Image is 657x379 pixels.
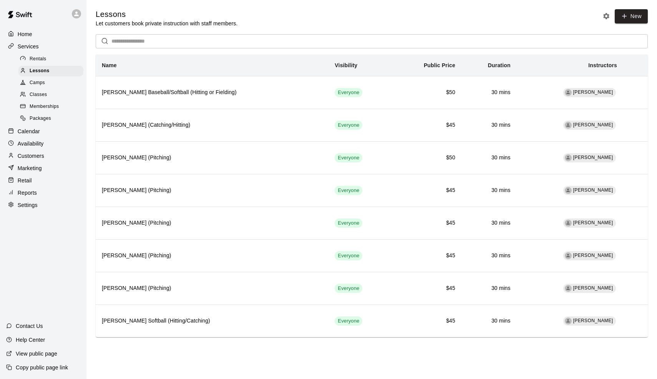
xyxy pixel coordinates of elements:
h6: [PERSON_NAME] (Catching/Hitting) [102,121,322,129]
span: Camps [30,79,45,87]
p: Contact Us [16,322,43,330]
h6: $50 [398,88,455,97]
div: Lessons [18,66,83,76]
h6: [PERSON_NAME] Softball (Hitting/Catching) [102,317,322,325]
h6: 30 mins [468,121,511,129]
h6: 30 mins [468,219,511,227]
span: Everyone [335,318,362,325]
b: Duration [488,62,511,68]
h6: 30 mins [468,154,511,162]
div: This service is visible to all of your customers [335,153,362,162]
span: Everyone [335,252,362,260]
p: View public page [16,350,57,357]
p: Settings [18,201,38,209]
span: [PERSON_NAME] [573,155,613,160]
div: Chris Ingoglia [565,154,572,161]
h6: [PERSON_NAME] Baseball/Softball (Hitting or Fielding) [102,88,322,97]
span: Everyone [335,89,362,96]
div: Evan Webster [565,285,572,292]
span: Lessons [30,67,50,75]
h6: [PERSON_NAME] (Pitching) [102,252,322,260]
b: Visibility [335,62,357,68]
span: [PERSON_NAME] [573,318,613,323]
a: Availability [6,138,80,149]
h6: $45 [398,252,455,260]
span: Memberships [30,103,59,111]
a: Reports [6,187,80,199]
div: Rentals [18,54,83,65]
b: Instructors [588,62,617,68]
span: Everyone [335,285,362,292]
span: Everyone [335,220,362,227]
a: Calendar [6,126,80,137]
div: Leo Seminati [565,89,572,96]
p: Copy public page link [16,364,68,371]
div: Packages [18,113,83,124]
h6: $45 [398,186,455,195]
div: Camps [18,78,83,88]
h6: 30 mins [468,252,511,260]
div: Jess Detrick [565,318,572,324]
div: Memberships [18,101,83,112]
h6: $45 [398,317,455,325]
p: Marketing [18,164,42,172]
a: Customers [6,150,80,162]
a: Services [6,41,80,52]
div: Classes [18,89,83,100]
h6: $45 [398,121,455,129]
a: Camps [18,77,86,89]
span: [PERSON_NAME] [573,220,613,225]
p: Calendar [18,127,40,135]
p: Reports [18,189,37,197]
span: Packages [30,115,51,122]
a: Home [6,28,80,40]
div: Sean Hughes [565,220,572,227]
b: Name [102,62,117,68]
span: Classes [30,91,47,99]
div: This service is visible to all of your customers [335,88,362,97]
span: Rentals [30,55,46,63]
a: Settings [6,199,80,211]
h6: 30 mins [468,284,511,293]
div: This service is visible to all of your customers [335,121,362,130]
span: Everyone [335,187,362,194]
span: [PERSON_NAME] [573,187,613,193]
div: This service is visible to all of your customers [335,218,362,228]
div: This service is visible to all of your customers [335,284,362,293]
a: Marketing [6,162,80,174]
p: Customers [18,152,44,160]
h6: [PERSON_NAME] (Pitching) [102,219,322,227]
a: Classes [18,89,86,101]
p: Availability [18,140,44,147]
span: Everyone [335,154,362,162]
p: Services [18,43,39,50]
h6: 30 mins [468,317,511,325]
span: [PERSON_NAME] [573,253,613,258]
div: Andy Dietz [565,187,572,194]
p: Let customers book private instruction with staff members. [96,20,237,27]
p: Retail [18,177,32,184]
span: [PERSON_NAME] [573,89,613,95]
a: Retail [6,175,80,186]
button: Lesson settings [601,10,612,22]
div: This service is visible to all of your customers [335,186,362,195]
p: Home [18,30,32,38]
a: Rentals [18,53,86,65]
h6: 30 mins [468,186,511,195]
span: Everyone [335,122,362,129]
div: Jacob Caruso [565,122,572,129]
div: This service is visible to all of your customers [335,251,362,260]
h6: $45 [398,284,455,293]
h6: [PERSON_NAME] (Pitching) [102,154,322,162]
a: Packages [18,113,86,125]
p: Help Center [16,336,45,344]
div: Scott Sizemore [565,252,572,259]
